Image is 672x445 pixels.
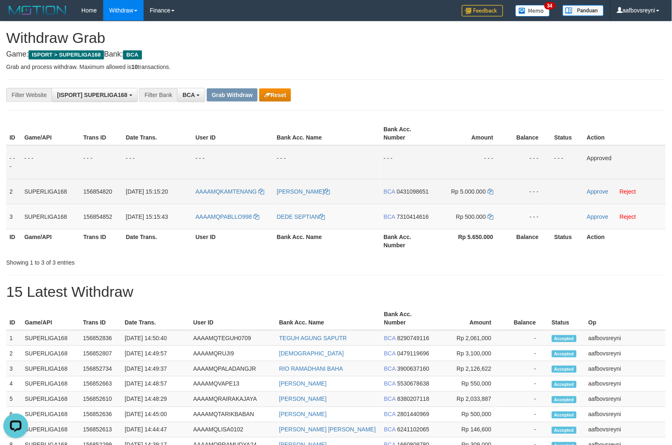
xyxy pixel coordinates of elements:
a: Reject [620,188,637,195]
td: - [504,376,549,392]
td: 156852836 [80,330,121,346]
td: aafbovsreyni [585,407,666,422]
span: BCA [182,92,195,98]
span: BCA [384,335,396,341]
td: 156852636 [80,407,121,422]
td: 156852613 [80,422,121,438]
h1: 15 Latest Withdraw [6,284,666,300]
span: [DATE] 15:15:43 [126,213,168,220]
th: Balance [504,307,549,330]
a: [PERSON_NAME] [279,396,327,402]
th: Balance [506,122,551,145]
td: Rp 2,126,622 [437,361,504,376]
th: Bank Acc. Name [276,307,381,330]
h4: Game: Bank: [6,50,666,59]
span: [ISPORT] SUPERLIGA168 [57,92,127,98]
td: 1 [6,330,21,346]
img: panduan.png [563,5,604,16]
a: DEDE SEPTIAN [277,213,325,220]
th: Bank Acc. Name [274,122,381,145]
span: Copy 8290749116 to clipboard [397,335,429,341]
td: aafbovsreyni [585,330,666,346]
td: [DATE] 14:48:57 [121,376,190,392]
button: [ISPORT] SUPERLIGA168 [52,88,137,102]
td: SUPERLIGA168 [21,407,80,422]
a: [PERSON_NAME] [279,381,327,387]
th: ID [6,229,21,253]
div: Filter Bank [139,88,177,102]
td: - - - [80,145,123,179]
span: BCA [384,426,396,433]
td: SUPERLIGA168 [21,179,80,204]
td: SUPERLIGA168 [21,204,80,229]
h1: Withdraw Grab [6,30,666,46]
button: Grab Withdraw [207,88,258,102]
td: - - - [123,145,192,179]
td: - - - [21,145,80,179]
span: Copy 2801440969 to clipboard [397,411,429,418]
td: Rp 2,061,000 [437,330,504,346]
a: TEGUH AGUNG SAPUTR [279,335,347,341]
th: Op [585,307,666,330]
td: - [504,346,549,361]
td: 2 [6,346,21,361]
th: Date Trans. [123,122,192,145]
td: 156852807 [80,346,121,361]
td: 156852734 [80,361,121,376]
td: - [504,407,549,422]
a: [PERSON_NAME] [PERSON_NAME] [279,426,376,433]
span: Accepted [552,396,577,403]
td: SUPERLIGA168 [21,330,80,346]
th: Action [584,122,666,145]
span: BCA [384,365,396,372]
th: Bank Acc. Number [380,122,438,145]
img: Button%20Memo.svg [516,5,550,17]
td: AAAAMQTARIKBABAN [190,407,276,422]
span: Copy 7310414616 to clipboard [397,213,429,220]
span: Copy 0479119696 to clipboard [397,350,429,357]
a: RIO RAMADHANI BAHA [279,365,343,372]
td: - [504,422,549,438]
td: AAAAMQLISA0102 [190,422,276,438]
td: SUPERLIGA168 [21,392,80,407]
td: aafbovsreyni [585,361,666,376]
td: aafbovsreyni [585,376,666,392]
span: Rp 5.000.000 [451,188,486,195]
a: Approve [587,188,608,195]
td: aafbovsreyni [585,346,666,361]
th: Rp 5.650.000 [438,229,506,253]
td: [DATE] 14:45:00 [121,407,190,422]
span: Accepted [552,335,577,342]
th: Amount [438,122,506,145]
td: - - - [380,145,438,179]
td: AAAAMQRAIRAKAJAYA [190,392,276,407]
span: AAAAMQKAMTENANG [196,188,257,195]
th: User ID [192,229,274,253]
a: Copy 5000000 to clipboard [487,188,493,195]
td: - [504,392,549,407]
button: Open LiveChat chat widget [3,3,28,28]
strong: 10 [131,64,138,70]
th: Bank Acc. Number [380,229,438,253]
a: Copy 500000 to clipboard [487,213,493,220]
td: AAAAMQVAPE13 [190,376,276,392]
td: AAAAMQTEGUH0709 [190,330,276,346]
th: Game/API [21,307,80,330]
span: 156854852 [83,213,112,220]
span: Accepted [552,412,577,419]
td: 5 [6,392,21,407]
span: Copy 8380207118 to clipboard [397,396,429,402]
td: [DATE] 14:44:47 [121,422,190,438]
img: MOTION_logo.png [6,4,69,17]
th: Bank Acc. Number [381,307,437,330]
td: Rp 500,000 [437,407,504,422]
div: Filter Website [6,88,52,102]
span: Copy 0431098651 to clipboard [397,188,429,195]
td: Rp 146,600 [437,422,504,438]
span: BCA [383,213,395,220]
a: [PERSON_NAME] [277,188,330,195]
span: ISPORT > SUPERLIGA168 [28,50,104,59]
td: - - - [551,145,584,179]
td: 156852663 [80,376,121,392]
td: aafbovsreyni [585,392,666,407]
